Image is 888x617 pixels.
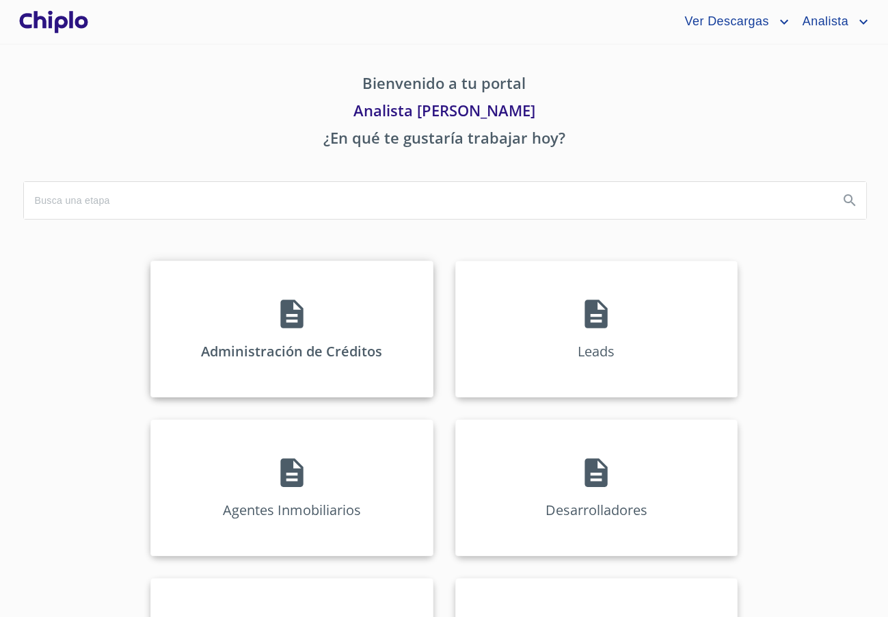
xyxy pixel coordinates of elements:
[201,342,382,360] p: Administración de Créditos
[223,501,361,519] p: Agentes Inmobiliarios
[578,342,615,360] p: Leads
[23,72,865,99] p: Bienvenido a tu portal
[546,501,647,519] p: Desarrolladores
[792,11,872,33] button: account of current user
[833,184,866,217] button: Search
[23,127,865,154] p: ¿En qué te gustaría trabajar hoy?
[674,11,775,33] span: Ver Descargas
[792,11,855,33] span: Analista
[23,99,865,127] p: Analista [PERSON_NAME]
[674,11,792,33] button: account of current user
[24,182,828,219] input: search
